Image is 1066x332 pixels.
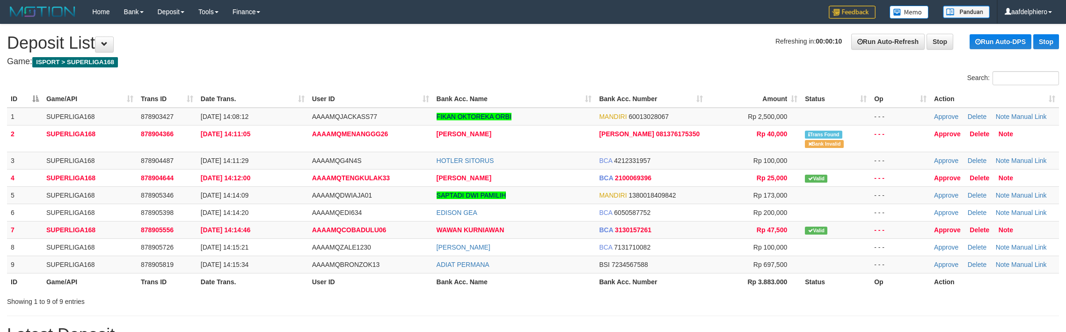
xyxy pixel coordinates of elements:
span: [DATE] 14:11:29 [201,157,248,164]
span: Rp 100,000 [753,157,787,164]
a: Note [996,209,1010,216]
a: Run Auto-DPS [970,34,1031,49]
a: FIKAN OKTOREKA ORBI [437,113,511,120]
span: AAAAMQDWIAJA01 [312,192,372,199]
a: Run Auto-Refresh [851,34,925,50]
td: 5 [7,186,43,204]
td: SUPERLIGA168 [43,256,137,273]
th: Action: activate to sort column ascending [930,90,1059,108]
a: Note [996,261,1010,268]
td: 8 [7,238,43,256]
span: Copy 7234567588 to clipboard [612,261,648,268]
span: AAAAMQG4N4S [312,157,362,164]
th: Amount: activate to sort column ascending [707,90,801,108]
span: AAAAMQJACKASS77 [312,113,377,120]
a: [PERSON_NAME] [437,243,490,251]
span: AAAAMQCOBADULU06 [312,226,387,234]
span: Rp 173,000 [753,192,787,199]
th: Bank Acc. Number: activate to sort column ascending [595,90,707,108]
span: BCA [599,226,613,234]
a: Note [999,130,1013,138]
span: ISPORT > SUPERLIGA168 [32,57,118,67]
span: [DATE] 14:14:46 [201,226,250,234]
td: 2 [7,125,43,152]
a: Delete [968,243,986,251]
a: Manual Link [1011,243,1047,251]
a: Note [996,243,1010,251]
th: Bank Acc. Name [433,273,596,290]
span: BCA [599,243,612,251]
th: User ID: activate to sort column ascending [308,90,433,108]
th: Date Trans.: activate to sort column ascending [197,90,308,108]
a: Delete [970,226,989,234]
span: Copy 6050587752 to clipboard [614,209,650,216]
td: - - - [870,238,930,256]
a: Stop [927,34,953,50]
a: [PERSON_NAME] [437,130,491,138]
a: Approve [934,113,958,120]
a: ADIAT PERMANA [437,261,489,268]
span: 878905819 [141,261,174,268]
a: Note [996,113,1010,120]
a: Manual Link [1011,261,1047,268]
span: Copy 7131710082 to clipboard [614,243,650,251]
td: - - - [870,221,930,238]
span: [DATE] 14:11:05 [201,130,250,138]
input: Search: [993,71,1059,85]
a: HOTLER SITORUS [437,157,494,164]
span: Similar transaction found [805,131,842,139]
label: Search: [967,71,1059,85]
th: Bank Acc. Name: activate to sort column ascending [433,90,596,108]
strong: 00:00:10 [816,37,842,45]
td: - - - [870,169,930,186]
td: SUPERLIGA168 [43,204,137,221]
span: AAAAMQZALE1230 [312,243,371,251]
span: [DATE] 14:14:20 [201,209,248,216]
td: - - - [870,186,930,204]
th: Game/API [43,273,137,290]
span: 878905556 [141,226,174,234]
span: AAAAMQTENGKULAK33 [312,174,390,182]
span: Copy 1380018409842 to clipboard [628,192,676,199]
span: [PERSON_NAME] [599,130,654,138]
th: Status: activate to sort column ascending [801,90,870,108]
th: ID [7,273,43,290]
th: ID: activate to sort column descending [7,90,43,108]
a: Delete [968,113,986,120]
span: 878904487 [141,157,174,164]
th: Date Trans. [197,273,308,290]
h4: Game: [7,57,1059,66]
span: Refreshing in: [775,37,842,45]
span: 878905398 [141,209,174,216]
span: AAAAMQEDI634 [312,209,362,216]
th: Status [801,273,870,290]
a: Delete [968,209,986,216]
a: Note [996,157,1010,164]
td: 9 [7,256,43,273]
a: Approve [934,243,958,251]
span: Bank is not match [805,140,843,148]
a: Approve [934,174,961,182]
span: [DATE] 14:08:12 [201,113,248,120]
th: Action [930,273,1059,290]
img: MOTION_logo.png [7,5,78,19]
span: [DATE] 14:15:21 [201,243,248,251]
span: Valid transaction [805,227,827,235]
a: Note [999,174,1013,182]
span: AAAAMQMENANGGG26 [312,130,388,138]
span: Rp 200,000 [753,209,787,216]
td: 4 [7,169,43,186]
a: Approve [934,157,958,164]
span: [DATE] 14:12:00 [201,174,250,182]
th: User ID [308,273,433,290]
a: Note [999,226,1013,234]
td: - - - [870,256,930,273]
span: Rp 40,000 [757,130,787,138]
td: SUPERLIGA168 [43,169,137,186]
img: Feedback.jpg [829,6,876,19]
th: Bank Acc. Number [595,273,707,290]
a: EDISON GEA [437,209,477,216]
a: SAPTADI DWI PAMILIH [437,192,506,199]
td: 3 [7,152,43,169]
a: Delete [968,192,986,199]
